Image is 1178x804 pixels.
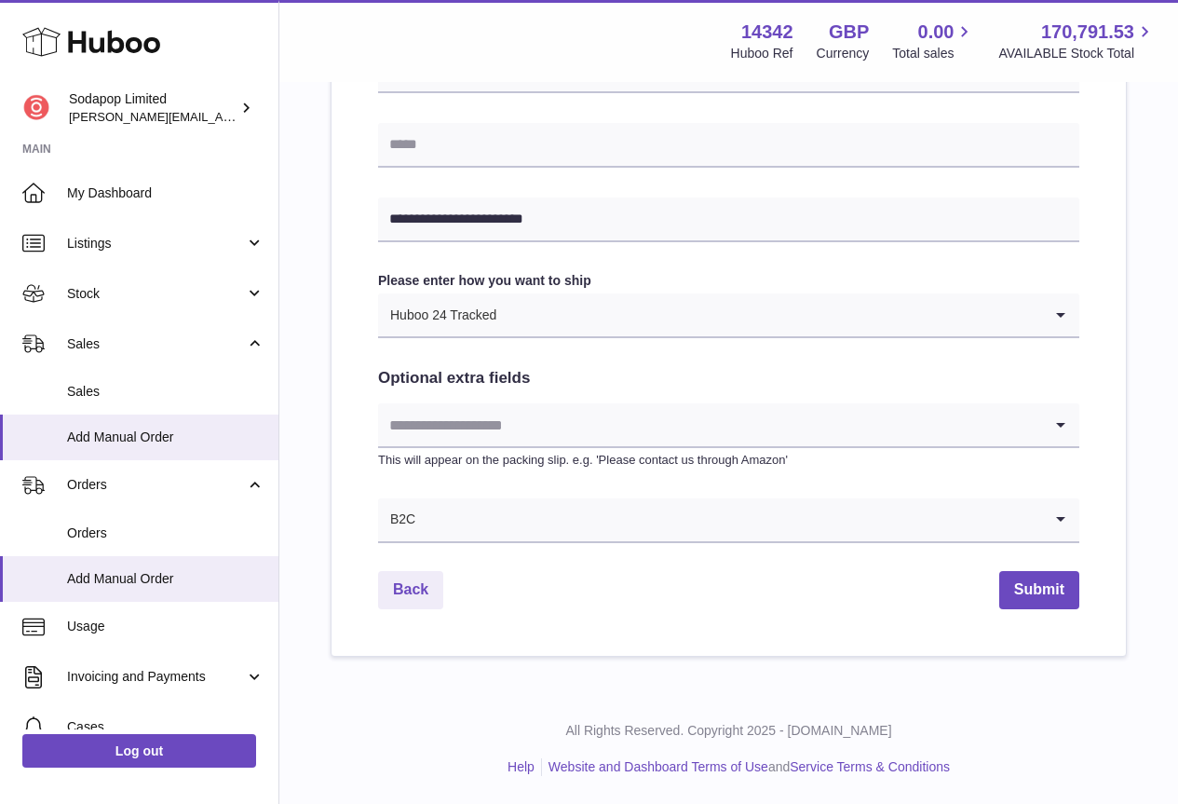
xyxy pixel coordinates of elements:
span: Add Manual Order [67,570,264,588]
span: Stock [67,285,245,303]
div: Huboo Ref [731,45,793,62]
button: Submit [999,571,1079,609]
input: Search for option [378,403,1042,446]
a: Log out [22,734,256,768]
span: Add Manual Order [67,429,264,446]
input: Search for option [497,293,1042,336]
span: Cases [67,718,264,736]
span: Usage [67,618,264,635]
h2: Optional extra fields [378,368,1079,389]
img: david@sodapop-audio.co.uk [22,94,50,122]
span: AVAILABLE Stock Total [998,45,1156,62]
div: Sodapop Limited [69,90,237,126]
strong: GBP [829,20,869,45]
span: My Dashboard [67,184,264,202]
div: Search for option [378,403,1079,448]
a: Help [508,759,535,774]
p: All Rights Reserved. Copyright 2025 - [DOMAIN_NAME] [294,722,1163,740]
span: Total sales [892,45,975,62]
label: Please enter how you want to ship [378,272,1079,290]
input: Search for option [416,498,1042,541]
span: Listings [67,235,245,252]
span: Sales [67,383,264,401]
span: Huboo 24 Tracked [378,293,497,336]
a: Website and Dashboard Terms of Use [548,759,768,774]
a: 170,791.53 AVAILABLE Stock Total [998,20,1156,62]
span: 0.00 [918,20,955,45]
p: This will appear on the packing slip. e.g. 'Please contact us through Amazon' [378,452,1079,469]
div: Search for option [378,498,1079,543]
a: 0.00 Total sales [892,20,975,62]
span: [PERSON_NAME][EMAIL_ADDRESS][DOMAIN_NAME] [69,109,373,124]
span: Orders [67,525,264,542]
span: 170,791.53 [1041,20,1134,45]
a: Service Terms & Conditions [790,759,950,774]
li: and [542,758,950,776]
div: Search for option [378,293,1079,338]
a: Back [378,571,443,609]
span: Orders [67,476,245,494]
span: B2C [378,498,416,541]
span: Sales [67,335,245,353]
span: Invoicing and Payments [67,668,245,686]
strong: 14342 [741,20,793,45]
div: Currency [817,45,870,62]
